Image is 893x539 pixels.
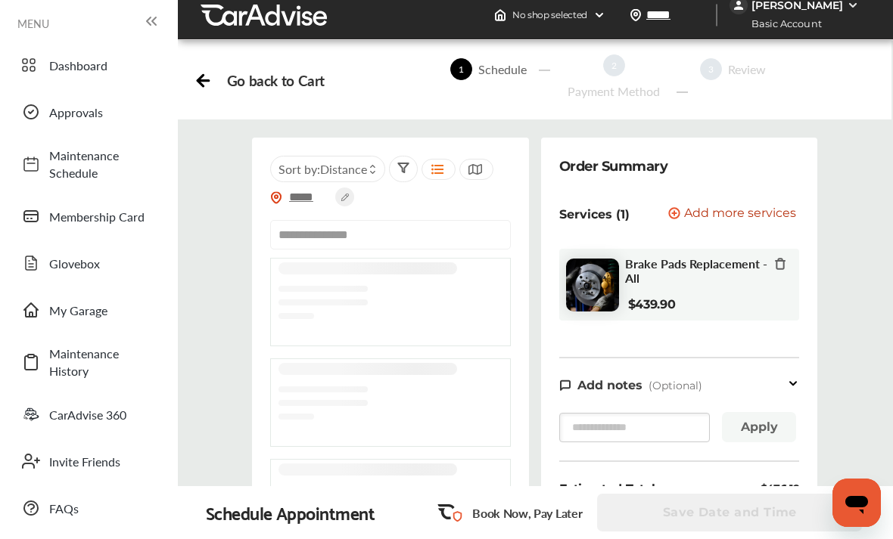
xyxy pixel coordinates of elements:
[630,9,642,21] img: location_vector.a44bc228.svg
[14,139,163,189] a: Maintenance Schedule
[472,60,533,78] div: Schedule
[722,412,796,442] button: Apply
[625,256,775,285] span: Brake Pads Replacement - All
[450,58,472,80] span: 1
[49,208,155,225] span: Membership Card
[49,147,155,181] span: Maintenance Schedule
[49,345,155,379] span: Maintenance History
[494,9,506,21] img: header-home-logo.8d720a4f.svg
[832,479,881,527] iframe: Button to launch messaging window
[684,207,796,221] span: Add more services
[206,502,375,523] div: Schedule Appointment
[628,297,676,311] b: $439.90
[761,480,799,497] div: $476.19
[566,259,619,311] img: brake-pads-replacement-thumb.jpg
[562,82,666,100] div: Payment Method
[49,104,155,121] span: Approvals
[593,9,605,21] img: header-down-arrow.9dd2ce7d.svg
[559,207,630,221] p: Services (1)
[49,57,155,74] span: Dashboard
[14,243,163,283] a: Glovebox
[14,197,163,236] a: Membership Card
[716,4,717,26] img: header-divider.bc55588e.svg
[668,207,799,221] a: Add more services
[577,378,643,392] span: Add notes
[49,500,155,517] span: FAQs
[700,58,722,80] span: 3
[17,17,49,29] span: MENU
[14,92,163,132] a: Approvals
[14,395,163,434] a: CarAdvise 360
[472,504,582,522] p: Book Now, Pay Later
[559,156,668,177] div: Order Summary
[14,441,163,481] a: Invite Friends
[278,160,367,178] span: Sort by :
[731,16,833,32] span: Basic Account
[49,406,155,423] span: CarAdvise 360
[14,488,163,528] a: FAQs
[14,290,163,330] a: My Garage
[668,207,796,221] button: Add more services
[559,379,571,392] img: note-icon.db9493fa.svg
[49,302,155,319] span: My Garage
[270,191,282,204] img: location_vector_orange.38f05af8.svg
[649,379,702,392] span: (Optional)
[49,255,155,272] span: Glovebox
[14,45,163,85] a: Dashboard
[320,160,367,178] span: Distance
[14,337,163,387] a: Maintenance History
[49,453,155,470] span: Invite Friends
[722,60,772,78] div: Review
[227,72,325,89] div: Go back to Cart
[512,9,587,21] span: No shop selected
[603,54,625,76] span: 2
[559,480,655,497] div: Estimated Total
